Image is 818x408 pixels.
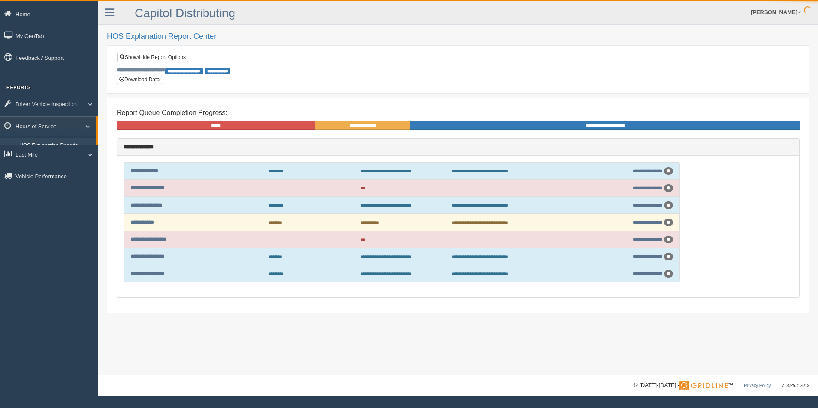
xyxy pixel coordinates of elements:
[135,6,235,20] a: Capitol Distributing
[117,109,800,117] h4: Report Queue Completion Progress:
[782,383,809,388] span: v. 2025.4.2019
[117,75,162,84] button: Download Data
[117,53,188,62] a: Show/Hide Report Options
[634,381,809,390] div: © [DATE]-[DATE] - ™
[744,383,771,388] a: Privacy Policy
[107,33,809,41] h2: HOS Explanation Report Center
[15,138,96,154] a: HOS Explanation Reports
[679,381,728,390] img: Gridline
